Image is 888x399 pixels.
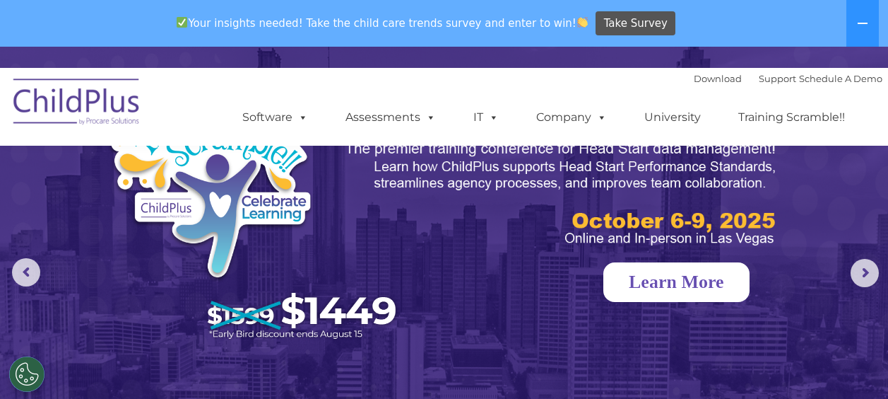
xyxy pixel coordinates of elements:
[724,103,859,132] a: Training Scramble!!
[759,73,796,84] a: Support
[630,103,715,132] a: University
[604,11,668,36] span: Take Survey
[799,73,882,84] a: Schedule A Demo
[196,151,256,162] span: Phone number
[9,357,45,392] button: Cookies Settings
[228,103,322,132] a: Software
[577,17,588,28] img: 👏
[694,73,882,84] font: |
[459,103,513,132] a: IT
[603,262,750,302] a: Learn More
[196,93,239,104] span: Last name
[694,73,742,84] a: Download
[6,69,148,139] img: ChildPlus by Procare Solutions
[177,17,187,28] img: ✅
[331,103,450,132] a: Assessments
[171,9,594,37] span: Your insights needed! Take the child care trends survey and enter to win!
[522,103,621,132] a: Company
[596,11,675,36] a: Take Survey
